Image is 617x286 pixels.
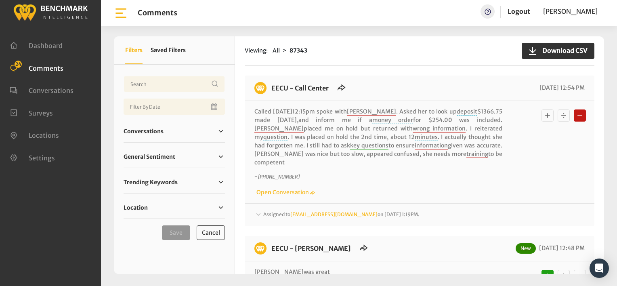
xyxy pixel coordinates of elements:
[537,84,585,91] span: [DATE] 12:54 PM
[271,244,351,252] a: EECU - [PERSON_NAME]
[539,268,588,284] div: Basic example
[10,63,63,71] a: Comments 24
[590,259,609,278] div: Open Intercom Messenger
[263,211,420,217] span: Assigned to on [DATE] 1:19PM.
[254,268,304,276] span: [PERSON_NAME]
[124,125,225,137] a: Conversations
[245,46,268,55] span: Viewing:
[263,133,288,141] span: question
[151,36,186,64] button: Saved Filters
[124,153,175,161] span: General Sentiment
[267,82,334,94] h6: EECU - Call Center
[254,242,267,254] img: benchmark
[537,46,588,55] span: Download CSV
[124,151,225,163] a: General Sentiment
[254,268,502,276] p: was great
[15,61,22,68] span: 24
[543,4,598,19] a: [PERSON_NAME]
[254,125,304,132] span: [PERSON_NAME]
[516,243,536,254] span: New
[29,64,63,72] span: Comments
[124,178,178,187] span: Trending Keywords
[537,244,585,252] span: [DATE] 12:48 PM
[372,116,413,124] span: money order
[254,82,267,94] img: benchmark
[29,154,55,162] span: Settings
[124,202,225,214] a: Location
[124,204,148,212] span: Location
[273,47,280,54] span: All
[508,4,530,19] a: Logout
[254,107,502,167] p: Called [DATE]12:15pm spoke with . Asked her to look up $1366.75 made [DATE],and inform me if a fo...
[290,47,307,54] strong: 87343
[124,176,225,188] a: Trending Keywords
[350,142,388,149] span: key questions
[415,133,438,141] span: minutes
[543,7,598,15] span: [PERSON_NAME]
[466,150,488,158] span: training
[254,174,300,180] i: ~ [PHONE_NUMBER]
[539,107,588,124] div: Basic example
[13,2,88,22] img: benchmark
[29,131,59,139] span: Locations
[415,142,448,149] span: information
[124,76,225,92] input: Username
[210,99,220,115] button: Open Calendar
[413,125,466,132] span: wrong information
[29,42,63,50] span: Dashboard
[457,108,477,116] span: deposit
[10,86,73,94] a: Conversations
[10,130,59,139] a: Locations
[271,84,329,92] a: EECU - Call Center
[290,211,378,217] a: [EMAIL_ADDRESS][DOMAIN_NAME]
[267,242,356,254] h6: EECU - Demaree Branch
[254,189,315,196] a: Open Conversation
[124,99,225,115] input: Date range input field
[197,225,225,240] button: Cancel
[254,210,585,220] div: Assigned to[EMAIL_ADDRESS][DOMAIN_NAME]on [DATE] 1:19PM.
[29,86,73,95] span: Conversations
[10,41,63,49] a: Dashboard
[29,109,53,117] span: Surveys
[124,127,164,136] span: Conversations
[522,43,594,59] button: Download CSV
[347,108,396,116] span: [PERSON_NAME]
[114,6,128,20] img: bar
[125,36,143,64] button: Filters
[138,8,177,17] h1: Comments
[10,153,55,161] a: Settings
[508,7,530,15] a: Logout
[10,108,53,116] a: Surveys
